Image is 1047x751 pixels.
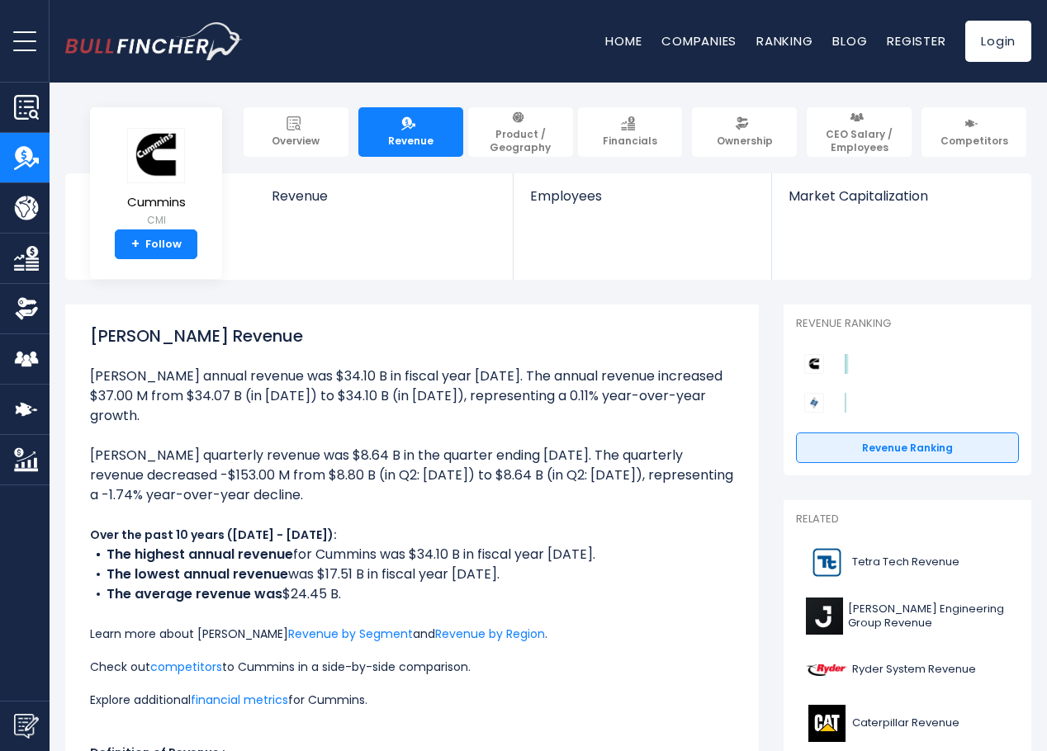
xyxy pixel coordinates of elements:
[272,188,497,204] span: Revenue
[796,647,1019,692] a: Ryder System Revenue
[796,432,1019,464] a: Revenue Ranking
[288,626,413,642] a: Revenue by Segment
[127,196,186,210] span: Cummins
[191,692,288,708] a: financial metrics
[789,188,1013,204] span: Market Capitalization
[255,173,514,232] a: Revenue
[107,564,288,583] b: The lowest annual revenue
[388,135,433,148] span: Revenue
[965,21,1031,62] a: Login
[796,317,1019,331] p: Revenue Ranking
[468,107,573,157] a: Product / Geography
[244,107,348,157] a: Overview
[65,22,243,60] a: Go to homepage
[717,135,773,148] span: Ownership
[90,584,734,604] li: $24.45 B.
[90,527,337,543] b: Over the past 10 years ([DATE] - [DATE]):
[940,135,1008,148] span: Competitors
[804,393,824,413] img: Emerson Electric Co. competitors logo
[796,512,1019,527] p: Related
[578,107,683,157] a: Financials
[832,32,867,50] a: Blog
[107,584,282,603] b: The average revenue was
[90,657,734,677] p: Check out to Cummins in a side-by-side comparison.
[692,107,797,157] a: Ownership
[65,22,243,60] img: bullfincher logo
[115,229,197,259] a: +Follow
[806,597,843,635] img: J logo
[90,366,734,426] li: [PERSON_NAME] annual revenue was $34.10 B in fiscal year [DATE]. The annual revenue increased $37...
[756,32,812,50] a: Ranking
[476,128,566,154] span: Product / Geography
[514,173,770,232] a: Employees
[90,624,734,644] p: Learn more about [PERSON_NAME] and .
[435,626,545,642] a: Revenue by Region
[530,188,754,204] span: Employees
[921,107,1026,157] a: Competitors
[661,32,737,50] a: Companies
[127,213,186,228] small: CMI
[107,545,293,564] b: The highest annual revenue
[272,135,320,148] span: Overview
[772,173,1030,232] a: Market Capitalization
[796,540,1019,585] a: Tetra Tech Revenue
[605,32,642,50] a: Home
[806,651,847,688] img: R logo
[806,544,847,581] img: TTEK logo
[131,237,140,252] strong: +
[90,690,734,710] p: Explore additional for Cummins.
[90,564,734,584] li: was $17.51 B in fiscal year [DATE].
[796,701,1019,746] a: Caterpillar Revenue
[807,107,912,157] a: CEO Salary / Employees
[814,128,904,154] span: CEO Salary / Employees
[887,32,945,50] a: Register
[90,545,734,564] li: for Cummins was $34.10 B in fiscal year [DATE].
[358,107,463,157] a: Revenue
[90,324,734,348] h1: [PERSON_NAME] Revenue
[796,593,1019,639] a: [PERSON_NAME] Engineering Group Revenue
[90,446,734,505] li: [PERSON_NAME] quarterly revenue was $8.64 B in the quarter ending [DATE]. The quarterly revenue d...
[603,135,657,148] span: Financials
[806,705,847,742] img: CAT logo
[126,127,187,230] a: Cummins CMI
[150,659,222,675] a: competitors
[14,296,39,321] img: Ownership
[804,354,824,374] img: Cummins competitors logo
